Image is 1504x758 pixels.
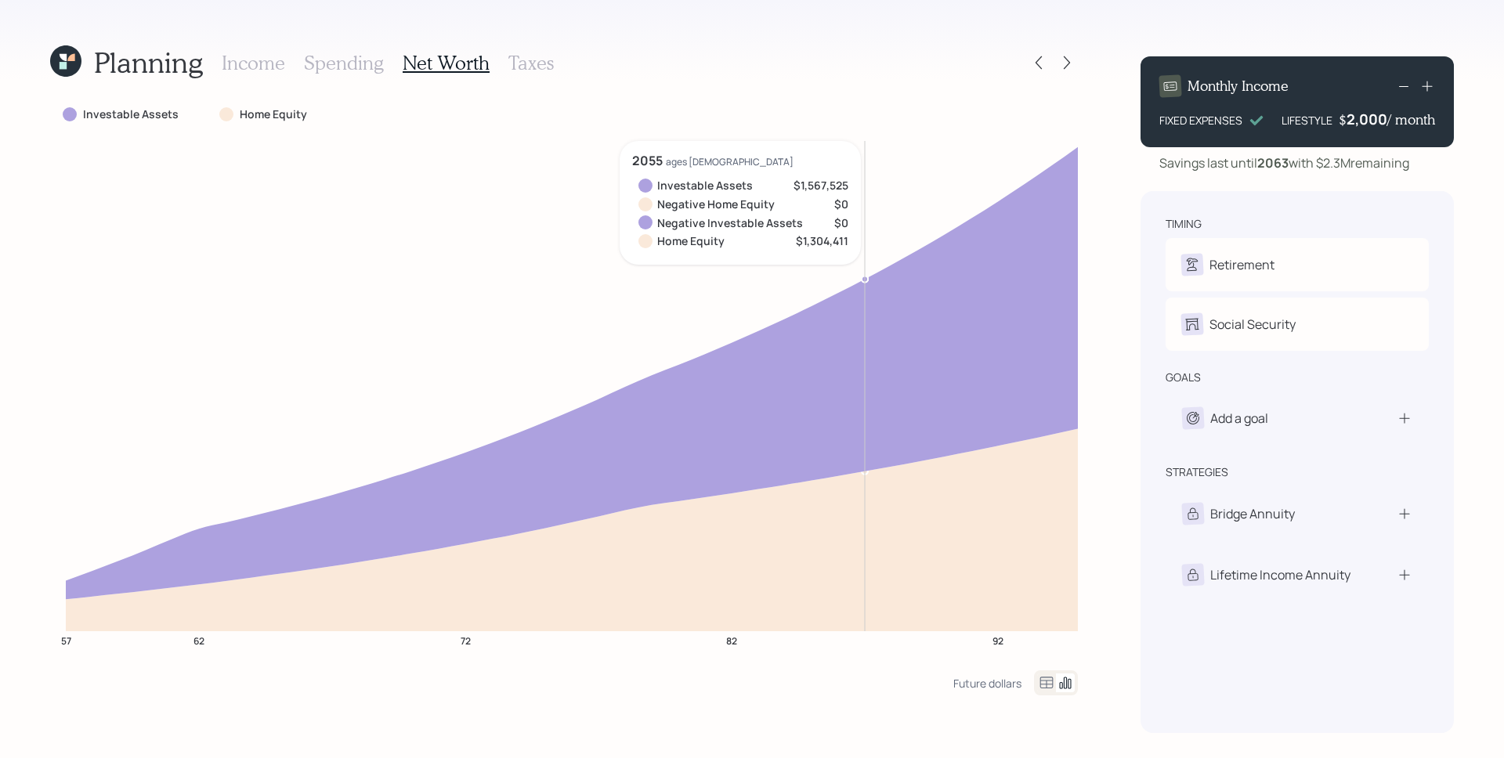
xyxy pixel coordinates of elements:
div: strategies [1166,464,1228,480]
div: goals [1166,370,1201,385]
h3: Spending [304,52,384,74]
tspan: 92 [992,633,1003,647]
div: LIFESTYLE [1282,112,1332,128]
div: Add a goal [1210,409,1268,428]
tspan: 72 [461,633,471,647]
div: 2,000 [1347,110,1387,128]
tspan: 62 [193,633,204,647]
div: Retirement [1209,255,1274,274]
tspan: 57 [61,633,71,647]
h4: / month [1387,111,1435,128]
div: timing [1166,216,1202,232]
label: Investable Assets [83,106,179,122]
tspan: 82 [726,633,737,647]
h4: $ [1339,111,1347,128]
div: Savings last until with $2.3M remaining [1159,153,1409,172]
label: Home Equity [240,106,307,122]
div: Bridge Annuity [1210,504,1295,523]
h3: Taxes [508,52,554,74]
h4: Monthly Income [1188,78,1289,95]
b: 2063 [1257,154,1289,171]
div: FIXED EXPENSES [1159,112,1242,128]
div: Future dollars [953,676,1021,691]
h3: Net Worth [403,52,490,74]
div: Social Security [1209,315,1296,334]
div: Lifetime Income Annuity [1210,565,1350,584]
h1: Planning [94,45,203,79]
h3: Income [222,52,285,74]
